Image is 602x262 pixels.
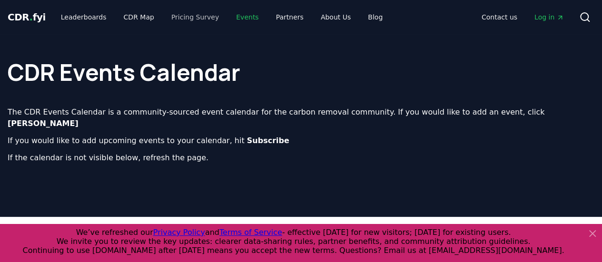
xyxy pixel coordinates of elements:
a: Events [228,9,266,26]
b: Subscribe [247,136,289,145]
p: If the calendar is not visible below, refresh the page. [8,152,594,164]
b: [PERSON_NAME] [8,119,79,128]
p: The CDR Events Calendar is a community-sourced event calendar for the carbon removal community. I... [8,107,594,129]
nav: Main [53,9,390,26]
a: CDR Map [116,9,162,26]
h1: CDR Events Calendar [8,42,594,84]
span: . [30,11,33,23]
a: Pricing Survey [164,9,227,26]
nav: Main [474,9,572,26]
a: CDR.fyi [8,10,46,24]
a: About Us [313,9,358,26]
span: CDR fyi [8,11,46,23]
p: If you would like to add upcoming events to your calendar, hit [8,135,594,146]
a: Blog [360,9,390,26]
span: Log in [534,12,564,22]
a: Leaderboards [53,9,114,26]
a: Log in [527,9,572,26]
a: Contact us [474,9,525,26]
a: Partners [268,9,311,26]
